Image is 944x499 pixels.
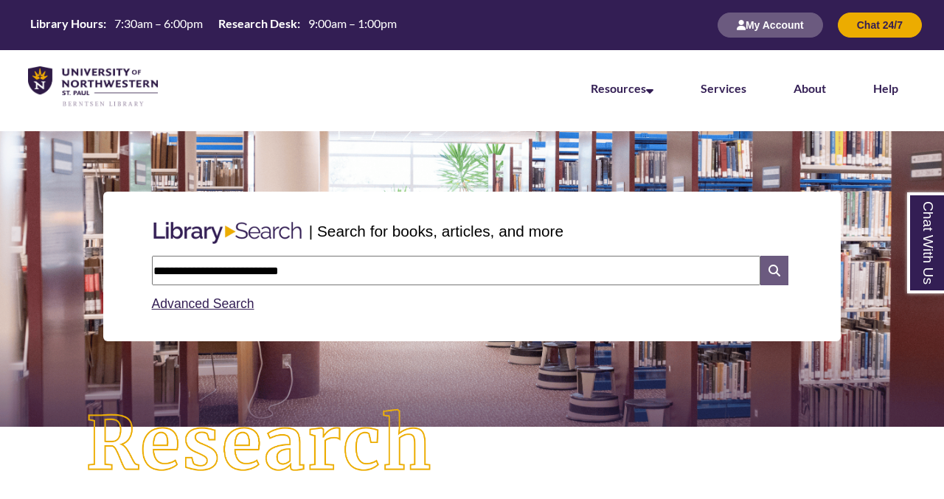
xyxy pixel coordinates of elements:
[24,15,403,34] table: Hours Today
[873,81,898,95] a: Help
[794,81,826,95] a: About
[718,18,823,31] a: My Account
[24,15,108,32] th: Library Hours:
[760,256,788,285] i: Search
[718,13,823,38] button: My Account
[212,15,302,32] th: Research Desk:
[146,216,309,250] img: Libary Search
[701,81,746,95] a: Services
[838,18,922,31] a: Chat 24/7
[308,16,397,30] span: 9:00am – 1:00pm
[152,296,254,311] a: Advanced Search
[309,220,563,242] p: | Search for books, articles, and more
[28,66,158,108] img: UNWSP Library Logo
[591,81,653,95] a: Resources
[838,13,922,38] button: Chat 24/7
[24,15,403,35] a: Hours Today
[114,16,203,30] span: 7:30am – 6:00pm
